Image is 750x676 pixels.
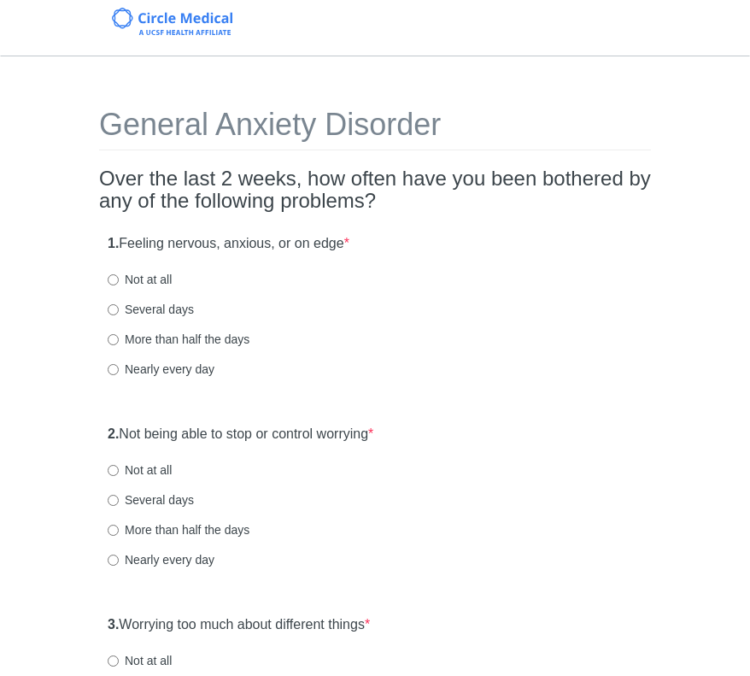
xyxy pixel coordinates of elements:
h2: Over the last 2 weeks, how often have you been bothered by any of the following problems? [99,168,651,213]
label: Not being able to stop or control worrying [108,425,373,444]
label: More than half the days [108,521,249,538]
img: Circle Medical Logo [112,8,232,35]
strong: 1. [108,236,119,250]
input: Several days [108,304,119,315]
input: Not at all [108,465,119,476]
input: Not at all [108,655,119,667]
label: Not at all [108,271,172,288]
label: Not at all [108,652,172,669]
input: Several days [108,495,119,506]
input: Nearly every day [108,364,119,375]
label: Worrying too much about different things [108,615,370,635]
label: More than half the days [108,331,249,348]
input: Nearly every day [108,555,119,566]
label: Nearly every day [108,551,214,568]
strong: 2. [108,426,119,441]
label: Nearly every day [108,361,214,378]
label: Several days [108,491,194,508]
input: Not at all [108,274,119,285]
input: More than half the days [108,525,119,536]
label: Feeling nervous, anxious, or on edge [108,234,349,254]
strong: 3. [108,617,119,632]
label: Several days [108,301,194,318]
label: Not at all [108,461,172,479]
h1: General Anxiety Disorder [99,108,651,150]
input: More than half the days [108,334,119,345]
